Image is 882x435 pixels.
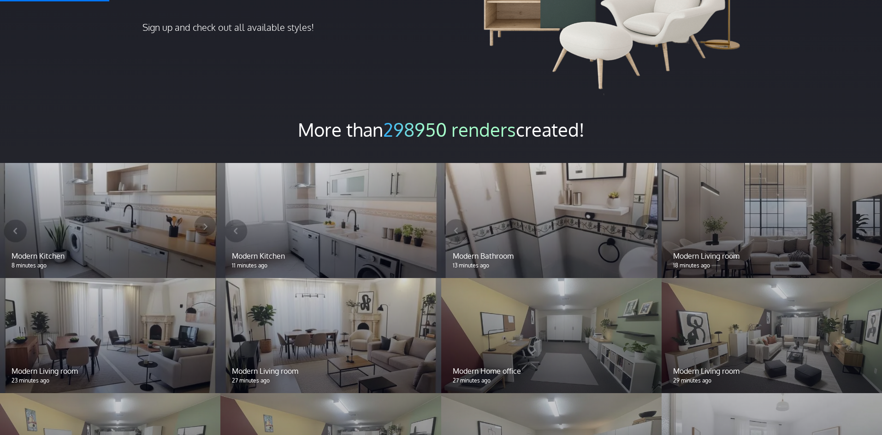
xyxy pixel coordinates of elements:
p: Modern Living room [673,365,870,377]
p: 27 minutes ago [232,377,429,385]
p: 27 minutes ago [453,377,650,385]
p: Modern Living room [12,365,209,377]
p: 29 minutes ago [673,377,870,385]
p: Modern Living room [673,250,870,261]
p: Modern Bathroom [453,250,650,261]
p: 11 minutes ago [232,261,429,270]
p: Modern Kitchen [232,250,429,261]
p: 8 minutes ago [12,261,209,270]
p: Sign up and check out all available styles! [142,20,385,34]
p: Modern Kitchen [12,250,209,261]
p: 13 minutes ago [453,261,650,270]
p: Modern Home office [453,365,650,377]
p: 23 minutes ago [12,377,209,385]
span: 298950 renders [383,118,516,141]
p: 18 minutes ago [673,261,870,270]
p: Modern Living room [232,365,429,377]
